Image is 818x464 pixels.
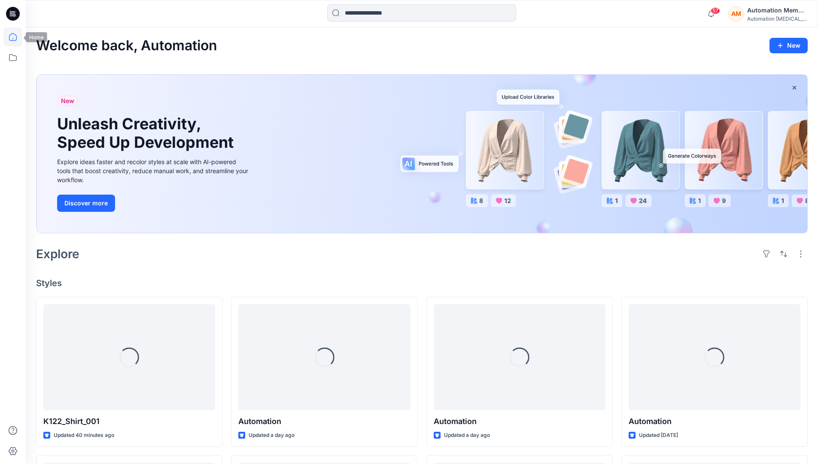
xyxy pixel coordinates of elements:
h2: Explore [36,247,79,261]
p: Updated a day ago [444,431,490,440]
div: AM [728,6,744,21]
p: Automation [238,415,410,427]
span: New [61,96,74,106]
p: K122_Shirt_001 [43,415,215,427]
p: Automation [434,415,605,427]
div: Explore ideas faster and recolor styles at scale with AI-powered tools that boost creativity, red... [57,157,250,184]
div: Automation [MEDICAL_DATA]... [747,15,807,22]
div: Automation Member [747,5,807,15]
button: New [769,38,808,53]
h1: Unleash Creativity, Speed Up Development [57,115,237,152]
span: 57 [711,7,720,14]
p: Updated [DATE] [639,431,678,440]
p: Updated 40 minutes ago [54,431,114,440]
p: Automation [629,415,800,427]
h2: Welcome back, Automation [36,38,217,54]
button: Discover more [57,195,115,212]
p: Updated a day ago [249,431,295,440]
h4: Styles [36,278,808,288]
a: Discover more [57,195,250,212]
